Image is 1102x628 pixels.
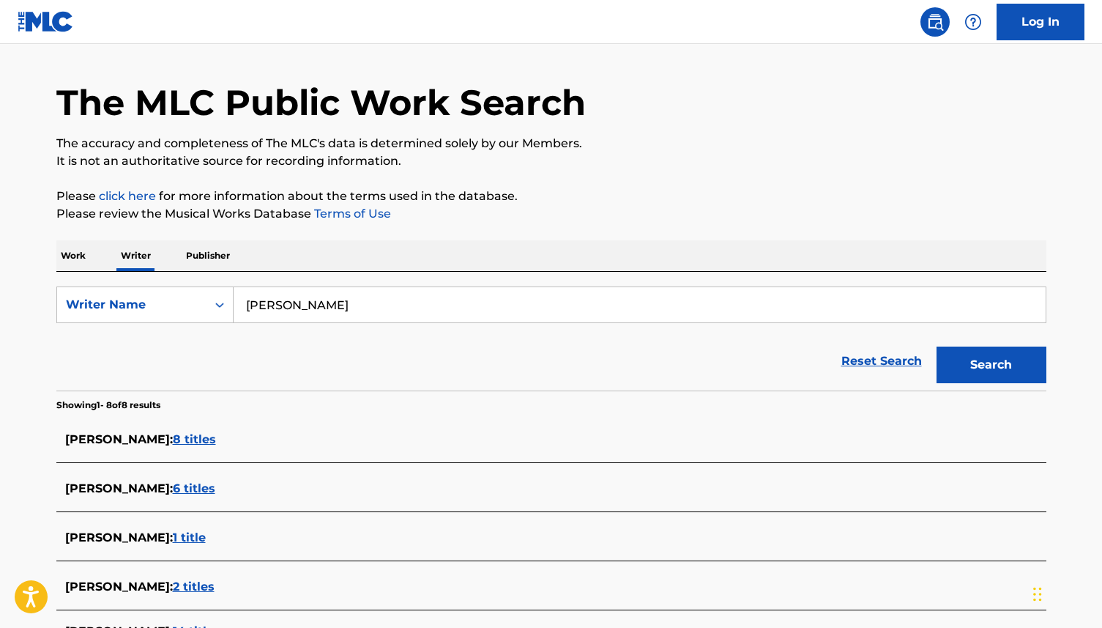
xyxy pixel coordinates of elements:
[173,580,215,594] span: 2 titles
[1033,572,1042,616] div: Drag
[834,345,929,377] a: Reset Search
[964,13,982,31] img: help
[937,347,1046,383] button: Search
[56,152,1046,170] p: It is not an authoritative source for recording information.
[997,4,1084,40] a: Log In
[926,13,944,31] img: search
[56,399,160,412] p: Showing 1 - 8 of 8 results
[958,7,988,37] div: Help
[18,11,74,32] img: MLC Logo
[56,188,1046,205] p: Please for more information about the terms used in the database.
[56,135,1046,152] p: The accuracy and completeness of The MLC's data is determined solely by our Members.
[173,481,215,495] span: 6 titles
[56,240,90,271] p: Work
[65,531,173,544] span: [PERSON_NAME] :
[311,207,391,221] a: Terms of Use
[65,481,173,495] span: [PERSON_NAME] :
[65,432,173,446] span: [PERSON_NAME] :
[116,240,155,271] p: Writer
[65,580,173,594] span: [PERSON_NAME] :
[99,189,156,203] a: click here
[66,296,198,314] div: Writer Name
[56,287,1046,391] form: Search Form
[1029,558,1102,628] iframe: Chat Widget
[173,432,216,446] span: 8 titles
[173,531,206,544] span: 1 title
[56,81,586,125] h1: The MLC Public Work Search
[920,7,950,37] a: Public Search
[182,240,234,271] p: Publisher
[56,205,1046,223] p: Please review the Musical Works Database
